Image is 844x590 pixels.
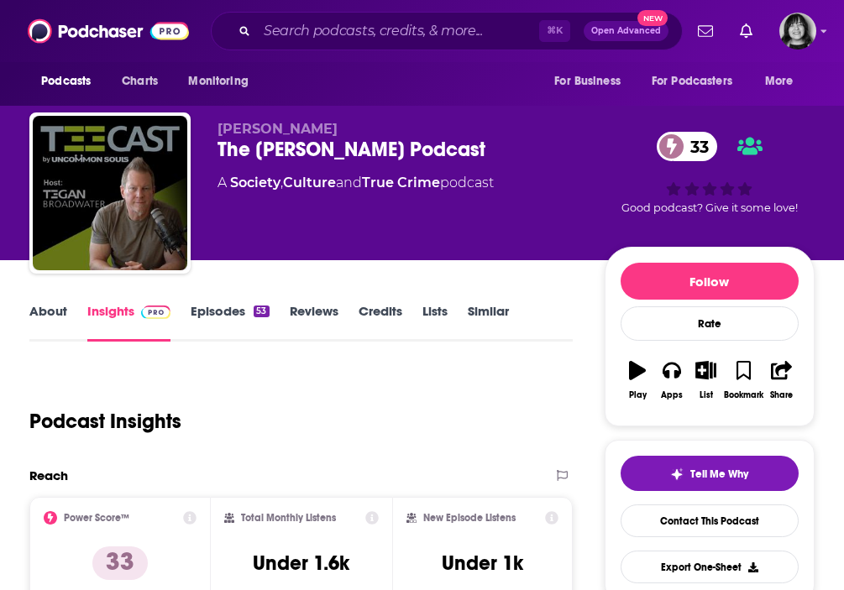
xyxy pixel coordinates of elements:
img: Podchaser Pro [141,305,170,319]
div: Play [629,390,647,400]
div: A podcast [218,173,494,193]
a: Show notifications dropdown [691,17,720,45]
a: Society [230,175,280,191]
input: Search podcasts, credits, & more... [257,18,539,44]
span: Charts [122,70,158,93]
button: open menu [176,65,270,97]
a: Culture [283,175,336,191]
span: Tell Me Why [690,467,748,481]
span: New [637,10,668,26]
h3: Under 1.6k [253,551,349,576]
button: List [689,350,723,410]
span: [PERSON_NAME] [218,121,338,137]
a: Lists [422,303,448,342]
button: Follow [621,263,799,300]
p: 33 [92,546,148,580]
span: ⌘ K [539,20,570,42]
button: Bookmark [723,350,764,410]
button: Show profile menu [779,13,816,50]
button: open menu [753,65,815,97]
span: Good podcast? Give it some love! [621,201,798,214]
div: Bookmark [724,390,763,400]
div: Search podcasts, credits, & more... [211,12,683,50]
span: For Podcasters [652,70,732,93]
span: For Business [554,70,621,93]
a: InsightsPodchaser Pro [87,303,170,342]
span: , [280,175,283,191]
a: Episodes53 [191,303,269,342]
button: open menu [543,65,642,97]
h2: New Episode Listens [423,512,516,524]
a: Charts [111,65,168,97]
span: Logged in as parkdalepublicity1 [779,13,816,50]
span: 33 [674,132,717,161]
button: Export One-Sheet [621,551,799,583]
button: Open AdvancedNew [584,21,668,41]
div: List [700,390,713,400]
span: and [336,175,362,191]
h1: Podcast Insights [29,409,181,434]
div: 33Good podcast? Give it some love! [605,121,815,225]
div: Share [770,390,793,400]
a: About [29,303,67,342]
span: Open Advanced [591,27,661,35]
h2: Power Score™ [64,512,129,524]
h2: Reach [29,467,68,483]
span: Monitoring [188,70,248,93]
img: User Profile [779,13,816,50]
a: Similar [468,303,509,342]
a: Credits [359,303,402,342]
img: The Tegan Broadwater Podcast [33,116,187,270]
a: Reviews [290,303,338,342]
span: More [765,70,794,93]
img: Podchaser - Follow, Share and Rate Podcasts [28,15,189,47]
a: Contact This Podcast [621,504,799,537]
div: Rate [621,306,799,341]
a: Show notifications dropdown [733,17,759,45]
div: 53 [254,305,269,317]
div: Apps [661,390,683,400]
button: Play [621,350,655,410]
h3: Under 1k [442,551,523,576]
h2: Total Monthly Listens [241,512,336,524]
span: Podcasts [41,70,91,93]
button: tell me why sparkleTell Me Why [621,456,799,491]
button: Share [764,350,799,410]
button: open menu [29,65,113,97]
img: tell me why sparkle [670,467,684,481]
button: Apps [655,350,689,410]
a: True Crime [362,175,440,191]
a: 33 [657,132,717,161]
button: open menu [641,65,757,97]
